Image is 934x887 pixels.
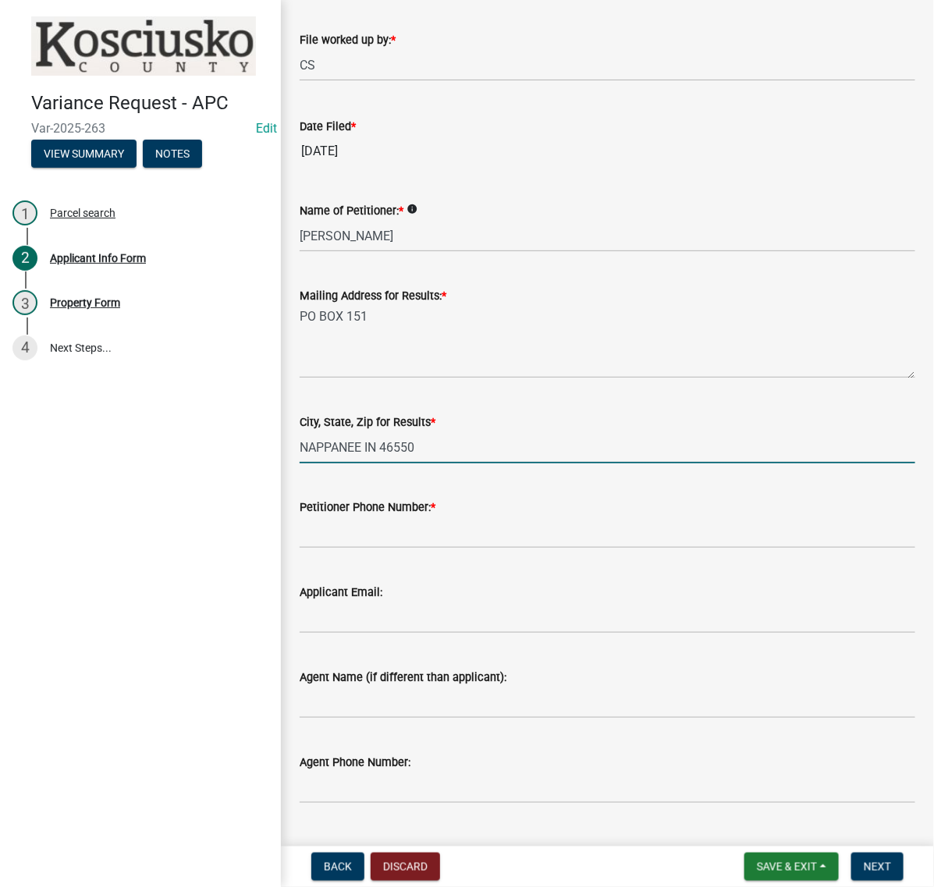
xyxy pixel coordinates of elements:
[31,121,250,136] span: Var-2025-263
[143,140,202,168] button: Notes
[143,148,202,161] wm-modal-confirm: Notes
[300,291,446,302] label: Mailing Address for Results:
[300,417,435,428] label: City, State, Zip for Results
[50,297,120,308] div: Property Form
[324,860,352,873] span: Back
[744,853,839,881] button: Save & Exit
[407,204,417,215] i: info
[300,206,403,217] label: Name of Petitioner:
[31,92,268,115] h4: Variance Request - APC
[300,672,506,683] label: Agent Name (if different than applicant):
[864,860,891,873] span: Next
[300,502,435,513] label: Petitioner Phone Number:
[12,246,37,271] div: 2
[12,335,37,360] div: 4
[311,853,364,881] button: Back
[300,35,396,46] label: File worked up by:
[31,140,137,168] button: View Summary
[851,853,904,881] button: Next
[371,853,440,881] button: Discard
[256,121,277,136] wm-modal-confirm: Edit Application Number
[256,121,277,136] a: Edit
[50,253,146,264] div: Applicant Info Form
[12,200,37,225] div: 1
[31,16,256,76] img: Kosciusko County, Indiana
[50,208,115,218] div: Parcel search
[31,148,137,161] wm-modal-confirm: Summary
[300,587,382,598] label: Applicant Email:
[300,122,356,133] label: Date Filed
[757,860,817,873] span: Save & Exit
[300,757,410,768] label: Agent Phone Number:
[12,290,37,315] div: 3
